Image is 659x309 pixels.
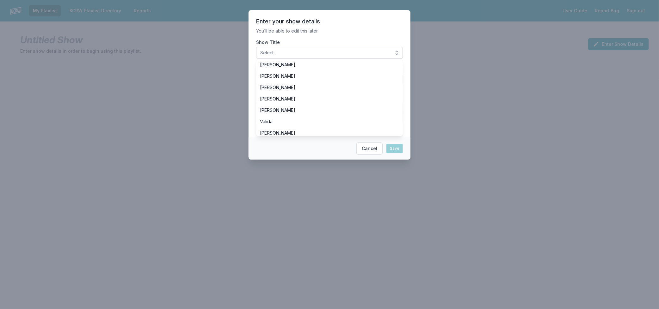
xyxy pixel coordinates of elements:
[260,84,391,91] span: [PERSON_NAME]
[260,130,391,136] span: [PERSON_NAME]
[260,107,391,113] span: [PERSON_NAME]
[256,39,403,45] label: Show Title
[256,47,403,59] button: Select
[386,144,403,153] button: Save
[356,142,383,154] button: Cancel
[260,96,391,102] span: [PERSON_NAME]
[260,73,391,79] span: [PERSON_NAME]
[256,28,403,34] p: You’ll be able to edit this later.
[260,50,390,56] span: Select
[260,118,391,125] span: Valida
[260,62,391,68] span: [PERSON_NAME]
[256,18,403,25] header: Enter your show details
